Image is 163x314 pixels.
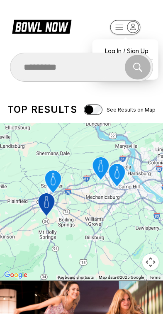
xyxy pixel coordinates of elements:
[87,155,114,184] gmp-advanced-marker: ABC West Lanes and Lounge
[58,275,94,280] button: Keyboard shortcuts
[39,168,67,197] gmp-advanced-marker: Strike Zone Bowling Center
[142,254,159,270] button: Map camera controls
[7,104,77,115] div: Top results
[97,44,154,58] a: Log In / Sign Up
[2,270,29,280] img: Google
[84,105,102,115] input: See Results on Map
[2,270,29,280] a: Open this area in Google Maps (opens a new window)
[107,107,156,113] span: See Results on Map
[149,275,161,280] a: Terms (opens in new tab)
[99,275,144,280] span: Map data ©2025 Google
[103,161,131,190] gmp-advanced-marker: Trindle Bowl
[32,191,60,220] gmp-advanced-marker: Midway Bowling - Carlisle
